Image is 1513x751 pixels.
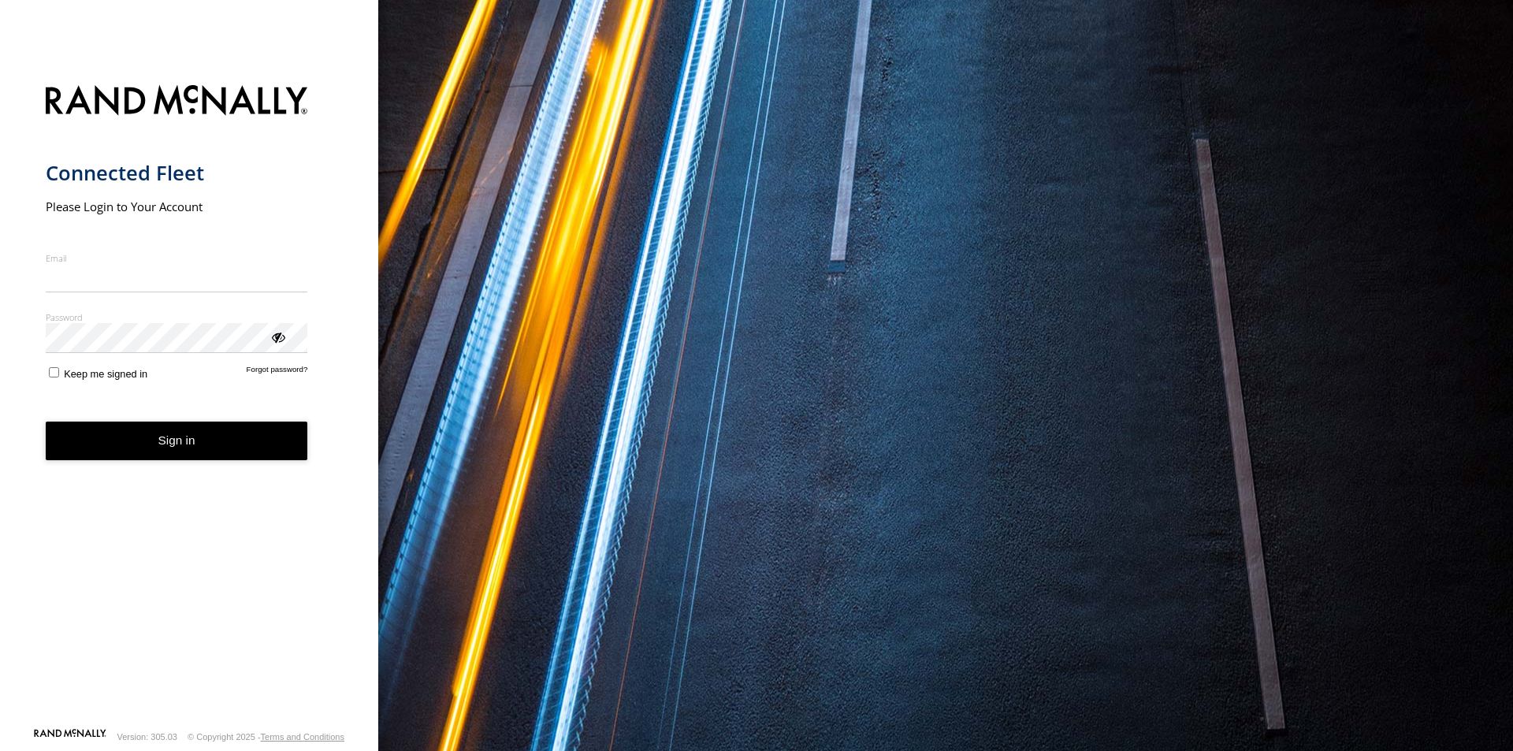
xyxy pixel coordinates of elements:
[46,76,333,727] form: main
[261,732,344,742] a: Terms and Conditions
[34,729,106,745] a: Visit our Website
[46,82,308,122] img: Rand McNally
[117,732,177,742] div: Version: 305.03
[46,422,308,460] button: Sign in
[270,329,285,344] div: ViewPassword
[188,732,344,742] div: © Copyright 2025 -
[64,368,147,380] span: Keep me signed in
[46,199,308,214] h2: Please Login to Your Account
[247,365,308,380] a: Forgot password?
[46,311,308,323] label: Password
[46,160,308,186] h1: Connected Fleet
[46,252,308,264] label: Email
[49,367,59,377] input: Keep me signed in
